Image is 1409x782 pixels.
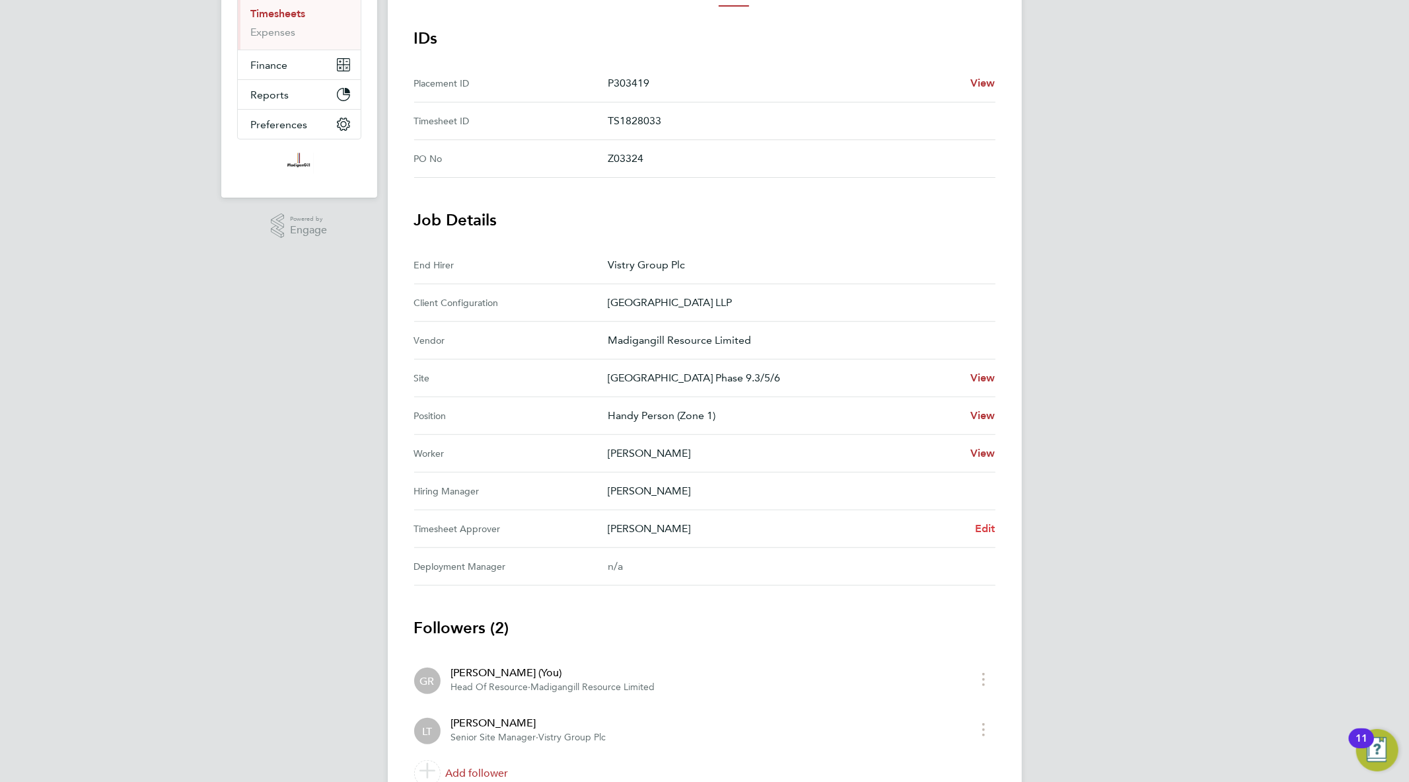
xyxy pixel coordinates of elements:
[1356,729,1398,771] button: Open Resource Center, 11 new notifications
[290,225,327,236] span: Engage
[284,153,314,174] img: madigangill-logo-retina.png
[970,409,995,422] span: View
[414,617,995,639] h3: Followers (2)
[531,682,655,693] span: Madigangill Resource Limited
[970,77,995,89] span: View
[608,559,974,574] div: n/a
[972,719,995,740] button: timesheet menu
[1355,738,1367,756] div: 11
[608,151,985,167] p: Z03324
[970,75,995,91] a: View
[975,521,995,537] a: Edit
[608,521,964,537] p: [PERSON_NAME]
[451,665,655,681] div: [PERSON_NAME] (You)
[414,295,608,311] div: Client Configuration
[970,447,995,459] span: View
[414,370,608,386] div: Site
[251,59,288,71] span: Finance
[970,370,995,386] a: View
[251,7,306,20] a: Timesheets
[608,113,985,129] p: TS1828033
[970,371,995,384] span: View
[972,669,995,689] button: timesheet menu
[970,408,995,424] a: View
[251,118,308,131] span: Preferences
[414,75,608,91] div: Placement ID
[414,446,608,461] div: Worker
[420,674,435,688] span: GR
[414,668,441,694] div: Goncalo Rodrigues (You)
[608,446,960,461] p: [PERSON_NAME]
[414,210,995,231] h3: Job Details
[414,151,608,167] div: PO No
[608,408,960,424] p: Handy Person (Zone 1)
[414,483,608,499] div: Hiring Manager
[451,732,536,743] span: Senior Site Manager
[608,257,985,273] p: Vistry Group Plc
[608,295,985,311] p: [GEOGRAPHIC_DATA] LLP
[970,446,995,461] a: View
[451,715,606,731] div: [PERSON_NAME]
[238,50,361,79] button: Finance
[414,408,608,424] div: Position
[414,28,995,49] h3: IDs
[608,370,960,386] p: [GEOGRAPHIC_DATA] Phase 9.3/5/6
[414,718,441,744] div: Lewis Tucker
[528,682,531,693] span: ·
[608,75,960,91] p: P303419
[238,80,361,109] button: Reports
[238,110,361,139] button: Preferences
[451,682,528,693] span: Head Of Resource
[271,214,327,239] a: Powered byEngage
[608,483,985,499] p: [PERSON_NAME]
[414,113,608,129] div: Timesheet ID
[539,732,606,743] span: Vistry Group Plc
[251,26,296,38] a: Expenses
[251,89,289,101] span: Reports
[414,332,608,348] div: Vendor
[290,214,327,225] span: Powered by
[414,257,608,273] div: End Hirer
[975,522,995,535] span: Edit
[237,153,361,174] a: Go to home page
[536,732,539,743] span: ·
[608,332,985,348] p: Madigangill Resource Limited
[414,521,608,537] div: Timesheet Approver
[422,724,432,738] span: LT
[414,559,608,574] div: Deployment Manager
